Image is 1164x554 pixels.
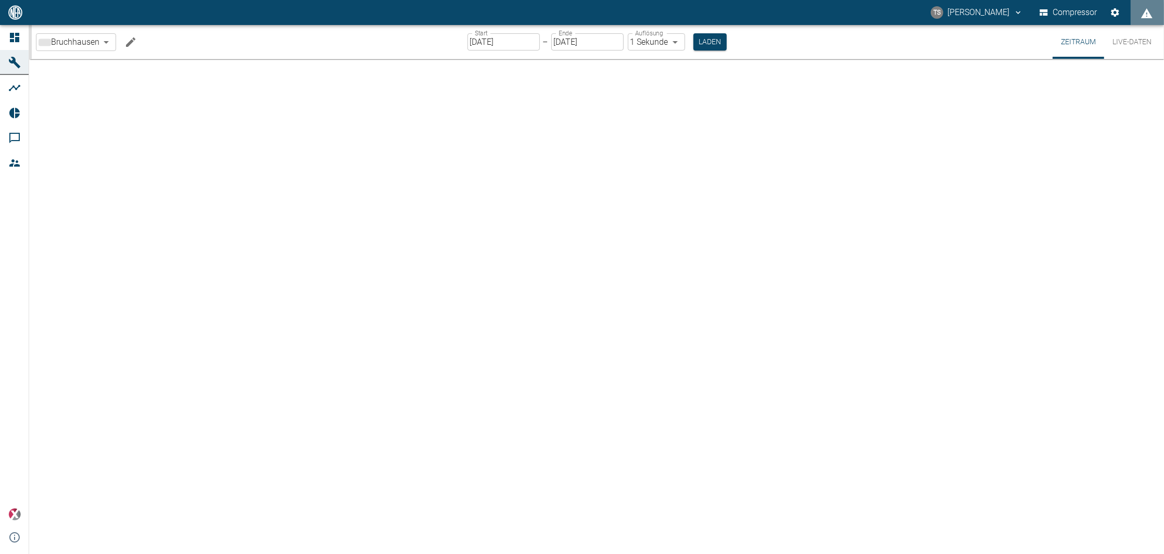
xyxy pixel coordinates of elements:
[475,29,488,37] label: Start
[551,33,624,51] input: DD.MM.YYYY
[635,29,663,37] label: Auflösung
[51,36,99,48] span: Bruchhausen
[543,36,548,48] p: –
[120,32,141,53] button: Machine bearbeiten
[39,36,99,48] a: Bruchhausen
[1038,3,1099,22] button: Compressor
[1104,25,1160,59] button: Live-Daten
[929,3,1024,22] button: timo.streitbuerger@arcanum-energy.de
[931,6,943,19] div: TS
[1106,3,1124,22] button: Einstellungen
[628,33,685,51] div: 1 Sekunde
[1053,25,1104,59] button: Zeitraum
[693,33,727,51] button: Laden
[559,29,572,37] label: Ende
[7,5,23,19] img: logo
[8,508,21,521] img: Xplore Logo
[467,33,540,51] input: DD.MM.YYYY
